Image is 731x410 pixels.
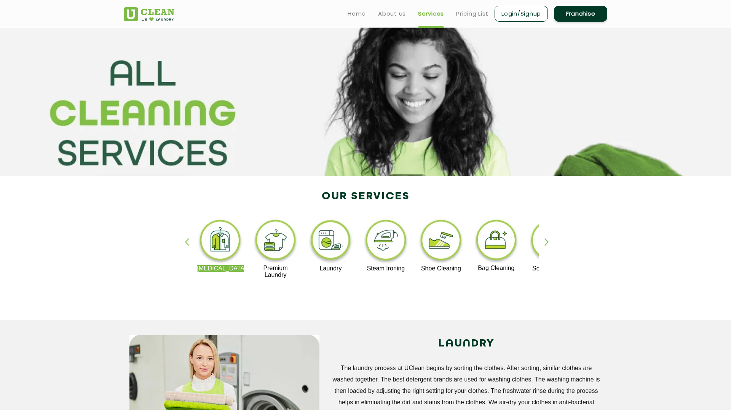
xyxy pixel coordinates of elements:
p: Sofa Cleaning [528,265,575,272]
a: Pricing List [456,9,488,18]
a: About us [378,9,406,18]
img: shoe_cleaning_11zon.webp [418,218,464,265]
img: premium_laundry_cleaning_11zon.webp [252,218,299,265]
h2: LAUNDRY [331,335,602,353]
img: steam_ironing_11zon.webp [362,218,409,265]
img: laundry_cleaning_11zon.webp [307,218,354,265]
img: dry_cleaning_11zon.webp [197,218,244,265]
img: UClean Laundry and Dry Cleaning [124,7,174,21]
p: Premium Laundry [252,265,299,278]
a: Home [348,9,366,18]
p: Laundry [307,265,354,272]
a: Franchise [554,6,607,22]
p: Steam Ironing [362,265,409,272]
a: Login/Signup [495,6,548,22]
p: Bag Cleaning [473,265,520,272]
a: Services [418,9,444,18]
img: bag_cleaning_11zon.webp [473,218,520,265]
p: Shoe Cleaning [418,265,464,272]
img: sofa_cleaning_11zon.webp [528,218,575,265]
p: [MEDICAL_DATA] [197,265,244,272]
